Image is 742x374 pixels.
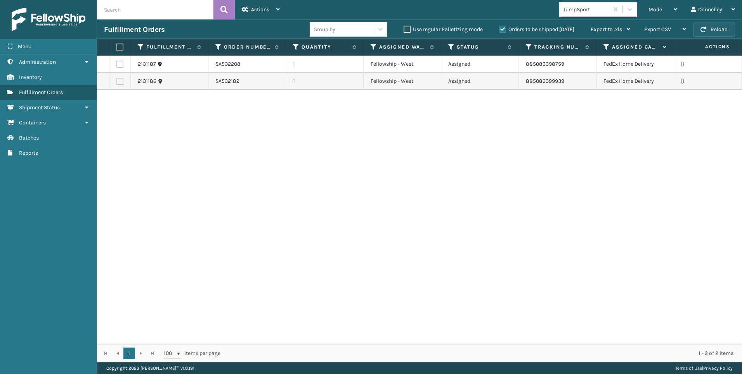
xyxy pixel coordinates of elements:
div: | [675,362,733,374]
td: Assigned [441,56,519,73]
label: Assigned Warehouse [379,44,426,51]
label: Assigned Carrier Service [612,44,659,51]
div: Group by [314,25,335,33]
span: Shipment Status [19,104,60,111]
label: Fulfillment Order Id [146,44,193,51]
td: Assigned [441,73,519,90]
h3: Fulfillment Orders [104,25,165,34]
td: FedEx Home Delivery [596,56,674,73]
label: Use regular Palletizing mode [404,26,483,33]
td: 1 [286,73,364,90]
span: Export to .xls [591,26,622,33]
a: 885083398759 [526,61,564,67]
span: Actions [251,6,269,13]
span: 100 [164,350,175,357]
a: 2131187 [138,60,156,68]
td: Fellowship - West [364,73,441,90]
div: JumpSport [563,5,609,14]
label: Status [457,44,504,51]
span: Export CSV [644,26,671,33]
img: logo [12,8,85,31]
span: Inventory [19,74,42,80]
label: Quantity [302,44,348,51]
a: 1 [123,348,135,359]
span: Mode [648,6,662,13]
span: Batches [19,135,39,141]
label: Tracking Number [534,44,581,51]
span: items per page [164,348,220,359]
a: 2131186 [138,77,156,85]
label: Order Number [224,44,271,51]
td: SA532208 [208,56,286,73]
td: Fellowship - West [364,56,441,73]
span: Fulfillment Orders [19,89,63,96]
span: Reports [19,150,38,156]
button: Reload [693,23,735,37]
div: 1 - 2 of 2 items [231,350,733,357]
td: FedEx Home Delivery [596,73,674,90]
span: Containers [19,119,46,126]
td: SA532182 [208,73,286,90]
td: 1 [286,56,364,73]
span: Actions [681,40,735,53]
span: Menu [18,43,31,50]
a: 885083399939 [526,78,564,84]
label: Orders to be shipped [DATE] [499,26,574,33]
a: Terms of Use [675,365,702,371]
span: Administration [19,59,56,65]
a: Privacy Policy [703,365,733,371]
p: Copyright 2023 [PERSON_NAME]™ v 1.0.191 [106,362,194,374]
